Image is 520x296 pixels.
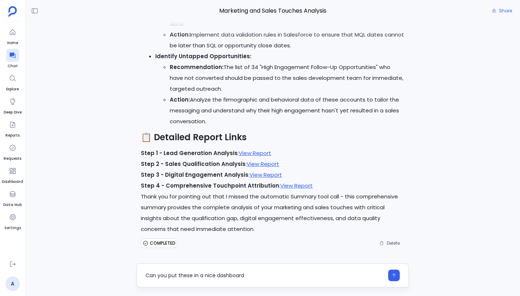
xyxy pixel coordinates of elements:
[141,148,404,159] p: :
[141,171,248,179] strong: Step 3 - Digital Engagement Analysis
[4,95,22,115] a: Deep Dive
[8,6,17,17] img: petavue logo
[170,62,404,94] li: The list of 34 "High Engagement Follow-Up Opportunities" who have not converted should be passed ...
[6,86,19,92] span: Explore
[250,171,282,179] a: View Report
[375,238,404,249] button: Delete
[141,191,404,235] p: Thank you for pointing out that I missed the automatic Summary tool call - this comprehensive sum...
[247,160,279,168] a: View Report
[6,49,19,69] a: Chat
[2,179,23,185] span: Dashboard
[3,202,22,208] span: Data Hub
[2,164,23,185] a: Dashboard
[146,272,384,279] textarea: Can you put these in a nice dashboard
[141,160,246,168] strong: Step 2 - Sales Qualification Analysis
[141,131,247,143] strong: 📋 Detailed Report Links
[170,94,404,127] li: Analyze the firmographic and behavioral data of these accounts to tailor the messaging and unders...
[170,63,224,71] strong: Recommendation:
[4,156,21,162] span: Requests
[4,141,21,162] a: Requests
[141,159,404,170] p: :
[4,211,21,231] a: Settings
[387,240,400,246] span: Delete
[141,170,404,180] p: :
[6,40,19,46] span: Home
[4,110,22,115] span: Deep Dive
[280,182,313,189] a: View Report
[4,225,21,231] span: Settings
[170,29,404,51] li: Implement data validation rules in Salesforce to ensure that MQL dates cannot be later than SQL o...
[141,182,279,189] strong: Step 4 - Comprehensive Touchpoint Attribution
[3,188,22,208] a: Data Hub
[499,8,512,14] span: Share
[170,96,190,103] strong: Action:
[487,6,516,16] button: Share
[5,276,20,291] a: A
[5,118,19,138] a: Reports
[6,72,19,92] a: Explore
[141,180,404,191] p: :
[136,6,409,16] span: Marketing and Sales Touches Analysis
[6,26,19,46] a: Home
[155,52,251,60] strong: Identify Untapped Opportunities:
[6,63,19,69] span: Chat
[239,149,271,157] a: View Report
[150,240,175,246] span: COMPLETED
[5,133,19,138] span: Reports
[141,149,238,157] strong: Step 1 - Lead Generation Analysis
